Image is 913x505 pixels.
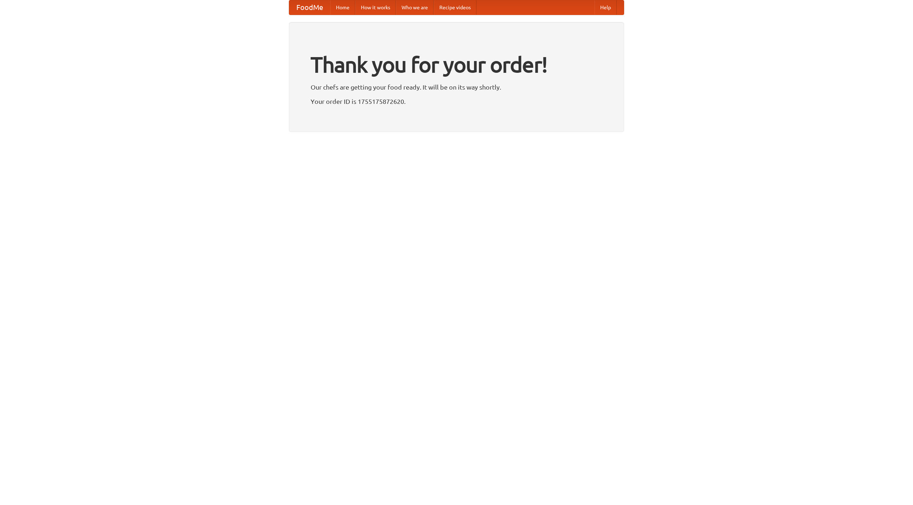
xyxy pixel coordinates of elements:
a: Home [330,0,355,15]
a: Help [595,0,617,15]
p: Your order ID is 1755175872620. [311,96,602,107]
a: How it works [355,0,396,15]
a: Recipe videos [434,0,476,15]
a: FoodMe [289,0,330,15]
p: Our chefs are getting your food ready. It will be on its way shortly. [311,82,602,92]
h1: Thank you for your order! [311,47,602,82]
a: Who we are [396,0,434,15]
